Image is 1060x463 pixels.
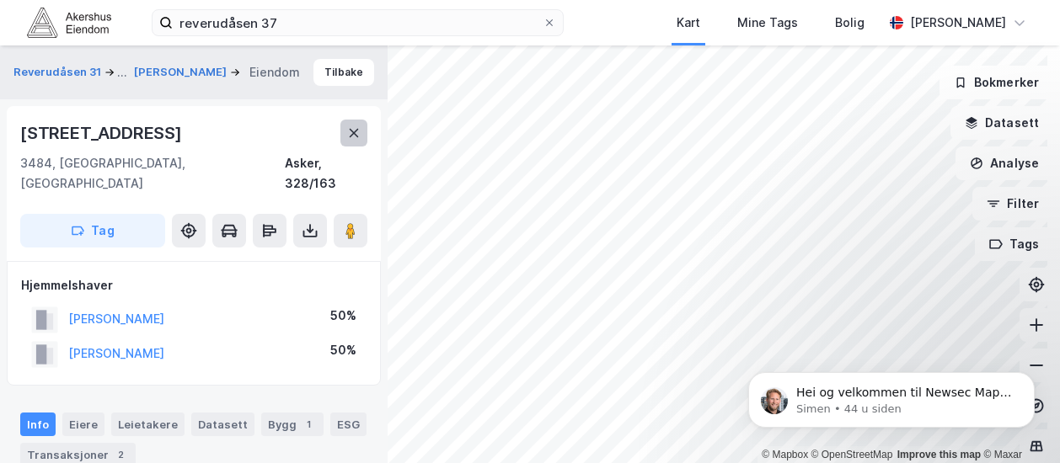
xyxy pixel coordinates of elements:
[330,412,367,436] div: ESG
[330,340,356,360] div: 50%
[20,412,56,436] div: Info
[20,120,185,146] div: [STREET_ADDRESS]
[940,66,1053,99] button: Bokmerker
[111,412,185,436] div: Leietakere
[723,337,1060,455] iframe: Intercom notifications melding
[811,449,893,460] a: OpenStreetMap
[972,187,1053,221] button: Filter
[975,227,1053,261] button: Tags
[910,13,1006,33] div: [PERSON_NAME]
[677,13,700,33] div: Kart
[13,62,104,82] button: Reverudåsen 31
[313,59,374,86] button: Tilbake
[134,64,230,81] button: [PERSON_NAME]
[835,13,865,33] div: Bolig
[173,10,543,35] input: Søk på adresse, matrikkel, gårdeiere, leietakere eller personer
[737,13,798,33] div: Mine Tags
[191,412,254,436] div: Datasett
[27,8,111,37] img: akershus-eiendom-logo.9091f326c980b4bce74ccdd9f866810c.svg
[330,306,356,326] div: 50%
[300,416,317,433] div: 1
[117,62,127,82] div: ...
[62,412,104,436] div: Eiere
[20,214,165,247] button: Tag
[21,275,367,295] div: Hjemmelshaver
[897,449,981,460] a: Improve this map
[762,449,808,460] a: Mapbox
[285,153,367,194] div: Asker, 328/163
[20,153,285,194] div: 3484, [GEOGRAPHIC_DATA], [GEOGRAPHIC_DATA]
[249,62,300,82] div: Eiendom
[112,446,129,463] div: 2
[950,106,1053,140] button: Datasett
[261,412,324,436] div: Bygg
[956,146,1053,180] button: Analyse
